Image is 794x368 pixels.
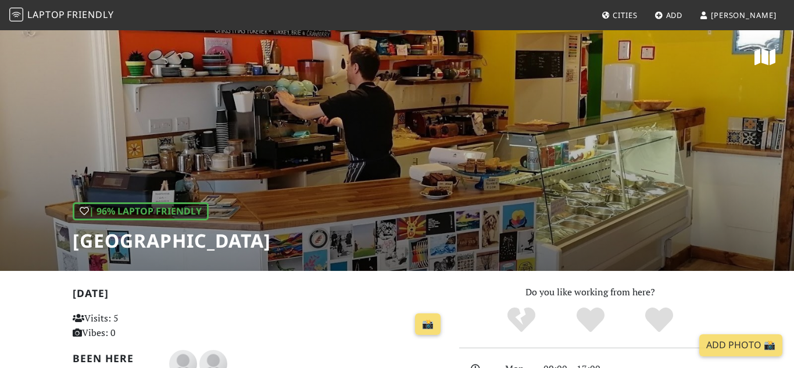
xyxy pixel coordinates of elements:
span: Add [666,10,683,20]
div: No [487,306,556,335]
a: 📸 [415,313,441,335]
a: Cities [597,5,642,26]
p: Visits: 5 Vibes: 0 [73,311,188,341]
h2: Been here [73,352,155,365]
span: Friendly [67,8,113,21]
h1: [GEOGRAPHIC_DATA] [73,230,271,252]
div: Definitely! [625,306,694,335]
h2: [DATE] [73,287,445,304]
a: LaptopFriendly LaptopFriendly [9,5,114,26]
div: Yes [556,306,625,335]
p: Do you like working from here? [459,285,721,300]
a: [PERSON_NAME] [695,5,781,26]
img: LaptopFriendly [9,8,23,22]
span: Cities [613,10,637,20]
span: Laptop [27,8,65,21]
a: Add [650,5,688,26]
a: Add Photo 📸 [699,334,782,356]
div: | 96% Laptop Friendly [73,202,209,221]
span: [PERSON_NAME] [711,10,777,20]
